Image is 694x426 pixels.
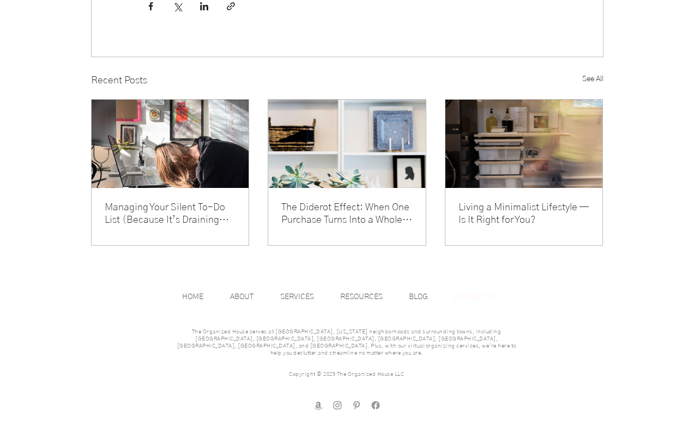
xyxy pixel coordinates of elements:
[275,289,335,305] a: SERVICES
[199,1,209,11] button: Share via LinkedIn
[445,100,603,188] img: Living a Minimalist Lifestyle — Is It Right for You?
[92,100,249,188] img: Managing Your Silent To-Do List (Because It’s Draining Your Energy)
[105,202,236,227] a: Managing Your Silent To-Do List (Because It’s Draining Your Energy)
[370,400,381,411] img: facebook
[225,289,275,305] a: ABOUT
[177,289,209,305] p: HOME
[177,329,516,356] span: The Organized House serves all [GEOGRAPHIC_DATA], [US_STATE] neighborhoods and surrounding towns,...
[313,400,381,411] ul: Social Bar
[91,74,147,88] h2: Recent Posts
[226,1,236,11] button: Share via link
[403,289,433,305] p: BLOG
[146,1,156,11] button: Share via Facebook
[351,400,362,411] img: Pinterest
[177,289,518,305] nav: Site
[313,400,324,411] img: amazon store front
[281,202,413,227] a: The Diderot Effect: When One Purchase Turns Into a Whole New Look (and More Stuff!)
[225,289,259,305] p: ABOUT
[268,100,426,188] img: The Diderot Effect: When One Purchase Turns Into a Whole New Look (and More Stuff!)
[335,289,388,305] p: RESOURCES
[458,202,590,227] a: Living a Minimalist Lifestyle — Is It Right for You?
[289,372,404,377] span: Copyright © 2025 The Organized House LLC
[335,289,403,305] a: RESOURCES
[177,289,225,305] a: HOME
[275,289,319,305] p: SERVICES
[582,74,604,88] a: See All
[403,289,448,305] a: BLOG
[332,400,343,411] img: Instagram
[172,1,183,11] button: Share via X (Twitter)
[448,289,518,305] a: CONTACT US
[448,289,503,305] p: CONTACT US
